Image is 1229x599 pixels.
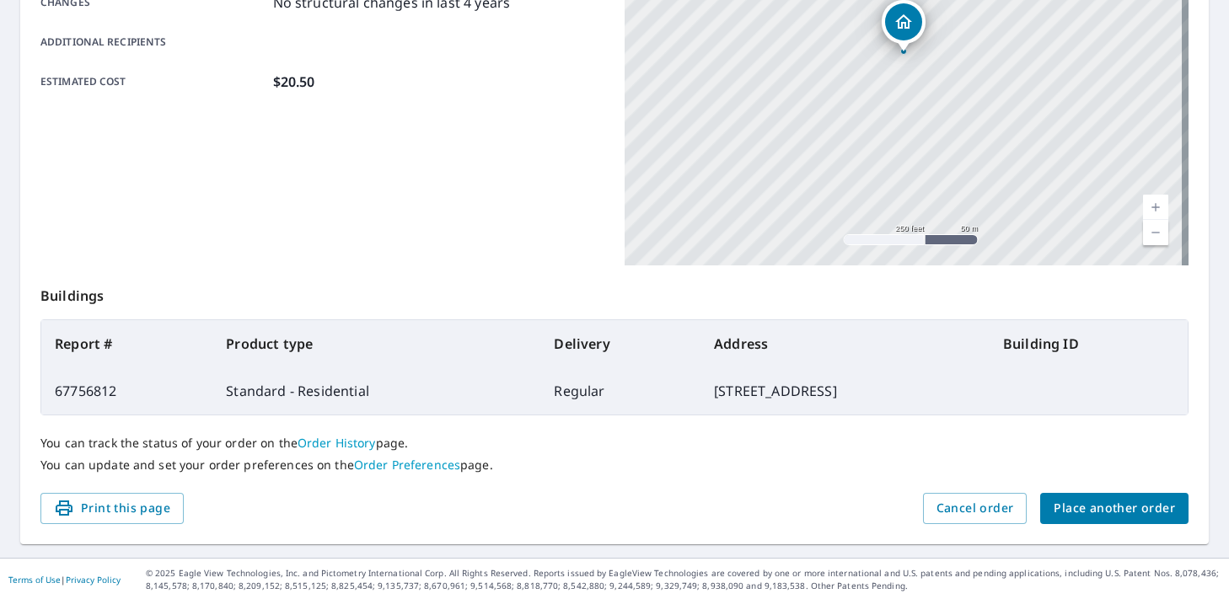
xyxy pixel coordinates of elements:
[40,72,266,92] p: Estimated cost
[40,35,266,50] p: Additional recipients
[8,575,121,585] p: |
[990,320,1188,367] th: Building ID
[40,436,1189,451] p: You can track the status of your order on the page.
[923,493,1028,524] button: Cancel order
[1054,498,1175,519] span: Place another order
[540,367,700,414] td: Regular
[298,435,376,451] a: Order History
[1143,195,1168,220] a: Current Level 17, Zoom In
[66,574,121,586] a: Privacy Policy
[212,320,540,367] th: Product type
[41,367,212,414] td: 67756812
[700,367,990,414] td: [STREET_ADDRESS]
[40,265,1189,319] p: Buildings
[700,320,990,367] th: Address
[212,367,540,414] td: Standard - Residential
[41,320,212,367] th: Report #
[8,574,61,586] a: Terms of Use
[40,457,1189,473] p: You can update and set your order preferences on the page.
[937,498,1014,519] span: Cancel order
[40,493,184,524] button: Print this page
[540,320,700,367] th: Delivery
[273,72,315,92] p: $20.50
[146,567,1221,592] p: © 2025 Eagle View Technologies, Inc. and Pictometry International Corp. All Rights Reserved. Repo...
[354,457,460,473] a: Order Preferences
[1040,493,1189,524] button: Place another order
[54,498,170,519] span: Print this page
[1143,220,1168,245] a: Current Level 17, Zoom Out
